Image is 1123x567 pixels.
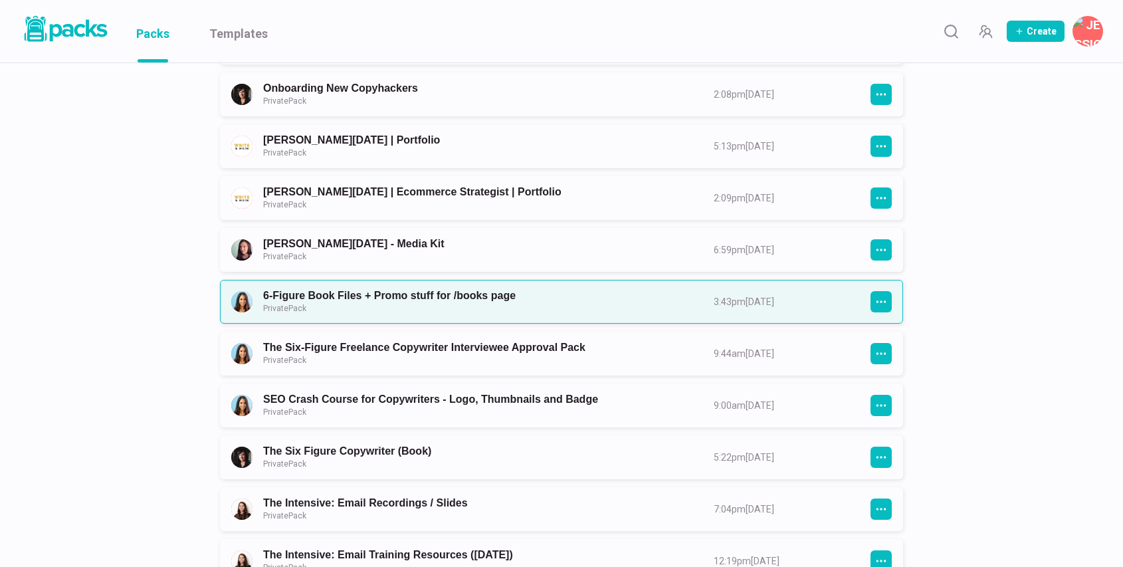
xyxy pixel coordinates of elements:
img: Packs logo [20,13,110,45]
button: Search [938,18,964,45]
button: Jessica Noel [1072,16,1103,47]
button: Create Pack [1007,21,1065,42]
button: Manage Team Invites [972,18,999,45]
a: Packs logo [20,13,110,49]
